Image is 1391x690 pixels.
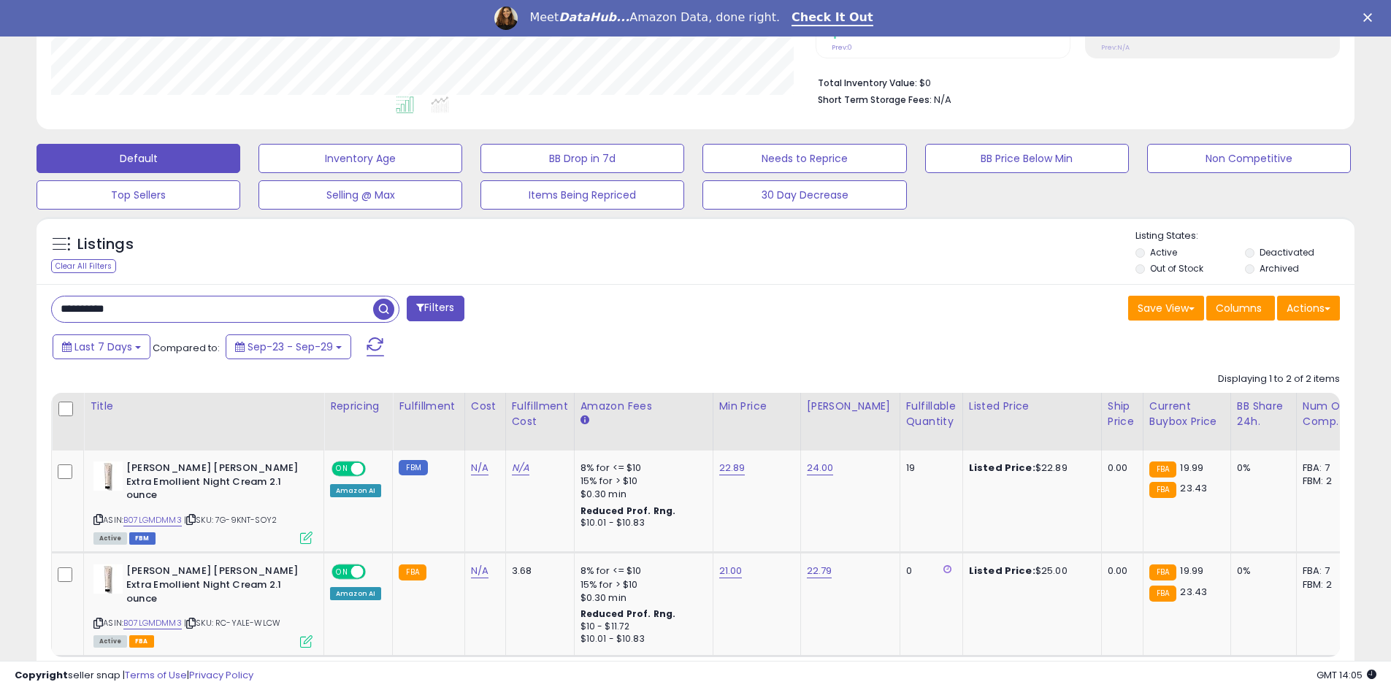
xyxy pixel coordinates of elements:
[129,532,156,545] span: FBM
[559,10,629,24] i: DataHub...
[364,566,387,578] span: OFF
[969,461,1090,475] div: $22.89
[818,93,932,106] b: Short Term Storage Fees:
[969,399,1095,414] div: Listed Price
[184,514,277,526] span: | SKU: 7G-9KNT-SOY2
[1108,461,1132,475] div: 0.00
[1303,564,1351,578] div: FBA: 7
[1260,262,1299,275] label: Archived
[1149,461,1176,478] small: FBA
[1260,246,1314,258] label: Deactivated
[184,617,280,629] span: | SKU: RC-YALE-WLCW
[1277,296,1340,321] button: Actions
[126,461,304,506] b: [PERSON_NAME] [PERSON_NAME] Extra Emollient Night Cream 2.1 ounce
[1303,461,1351,475] div: FBA: 7
[1218,372,1340,386] div: Displaying 1 to 2 of 2 items
[580,475,702,488] div: 15% for > $10
[333,566,351,578] span: ON
[90,399,318,414] div: Title
[93,635,127,648] span: All listings currently available for purchase on Amazon
[934,93,951,107] span: N/A
[364,463,387,475] span: OFF
[15,669,253,683] div: seller snap | |
[1149,399,1225,429] div: Current Buybox Price
[580,505,676,517] b: Reduced Prof. Rng.
[818,77,917,89] b: Total Inventory Value:
[1180,585,1207,599] span: 23.43
[1180,461,1203,475] span: 19.99
[580,488,702,501] div: $0.30 min
[512,399,568,429] div: Fulfillment Cost
[702,144,906,173] button: Needs to Reprice
[480,144,684,173] button: BB Drop in 7d
[1128,296,1204,321] button: Save View
[126,564,304,609] b: [PERSON_NAME] [PERSON_NAME] Extra Emollient Night Cream 2.1 ounce
[1317,668,1376,682] span: 2025-10-9 14:05 GMT
[480,180,684,210] button: Items Being Repriced
[1180,564,1203,578] span: 19.99
[77,234,134,255] h5: Listings
[471,399,499,414] div: Cost
[906,564,951,578] div: 0
[512,461,529,475] a: N/A
[93,564,313,645] div: ASIN:
[399,460,427,475] small: FBM
[1303,399,1356,429] div: Num of Comp.
[818,73,1329,91] li: $0
[832,43,852,52] small: Prev: 0
[330,484,381,497] div: Amazon AI
[93,532,127,545] span: All listings currently available for purchase on Amazon
[93,564,123,594] img: 21SM1L6m4BL._SL40_.jpg
[969,564,1090,578] div: $25.00
[399,399,458,414] div: Fulfillment
[580,621,702,633] div: $10 - $11.72
[1101,43,1130,52] small: Prev: N/A
[580,399,707,414] div: Amazon Fees
[93,461,123,491] img: 21SM1L6m4BL._SL40_.jpg
[529,10,780,25] div: Meet Amazon Data, done right.
[1303,475,1351,488] div: FBM: 2
[1147,144,1351,173] button: Non Competitive
[925,144,1129,173] button: BB Price Below Min
[189,668,253,682] a: Privacy Policy
[719,399,794,414] div: Min Price
[702,180,906,210] button: 30 Day Decrease
[494,7,518,30] img: Profile image for Georgie
[792,10,873,26] a: Check It Out
[969,564,1035,578] b: Listed Price:
[1149,482,1176,498] small: FBA
[906,399,957,429] div: Fulfillable Quantity
[53,334,150,359] button: Last 7 Days
[807,399,894,414] div: [PERSON_NAME]
[1237,399,1290,429] div: BB Share 24h.
[1180,481,1207,495] span: 23.43
[969,461,1035,475] b: Listed Price:
[248,340,333,354] span: Sep-23 - Sep-29
[580,578,702,591] div: 15% for > $10
[580,564,702,578] div: 8% for <= $10
[719,461,746,475] a: 22.89
[399,564,426,580] small: FBA
[258,180,462,210] button: Selling @ Max
[719,564,743,578] a: 21.00
[1206,296,1275,321] button: Columns
[93,461,313,543] div: ASIN:
[37,180,240,210] button: Top Sellers
[1108,564,1132,578] div: 0.00
[330,399,386,414] div: Repricing
[1363,13,1378,22] div: Close
[330,587,381,600] div: Amazon AI
[580,517,702,529] div: $10.01 - $10.83
[15,668,68,682] strong: Copyright
[333,463,351,475] span: ON
[153,341,220,355] span: Compared to:
[1108,399,1137,429] div: Ship Price
[1303,578,1351,591] div: FBM: 2
[807,564,832,578] a: 22.79
[37,144,240,173] button: Default
[512,564,563,578] div: 3.68
[580,633,702,645] div: $10.01 - $10.83
[580,461,702,475] div: 8% for <= $10
[74,340,132,354] span: Last 7 Days
[580,591,702,605] div: $0.30 min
